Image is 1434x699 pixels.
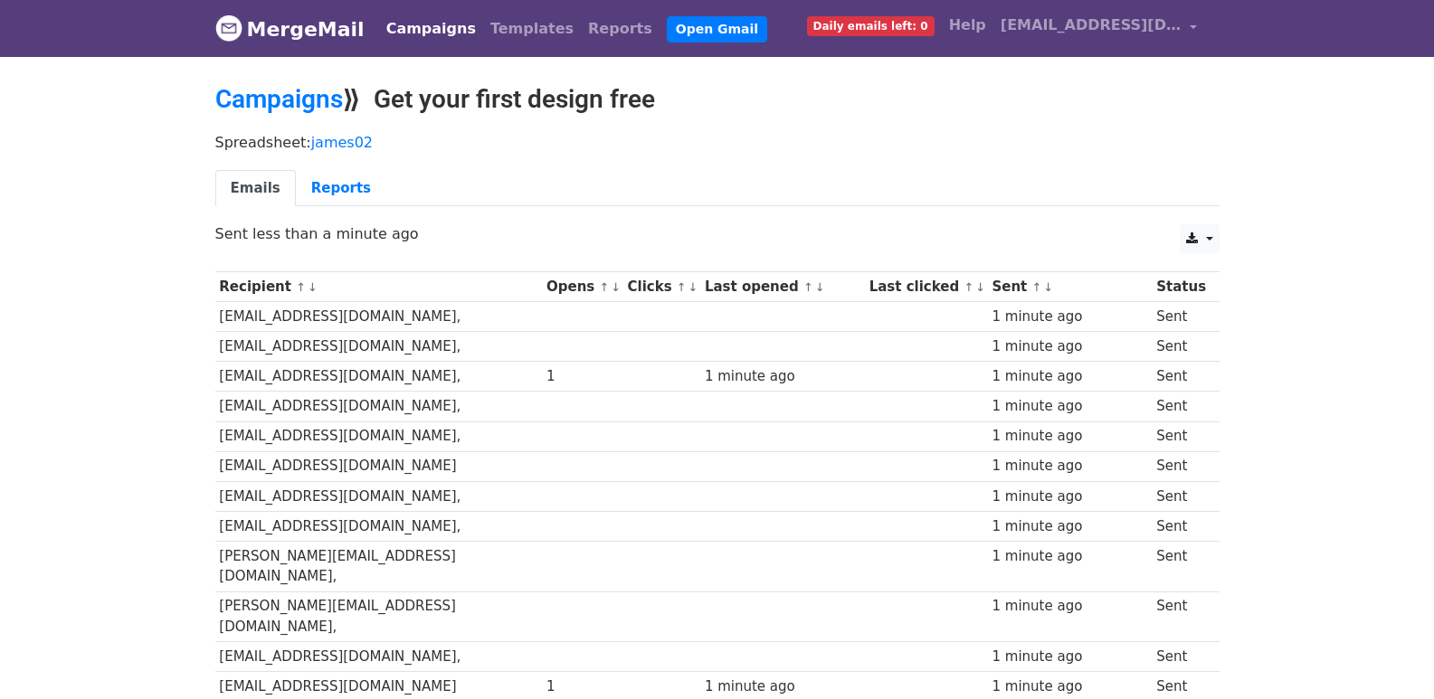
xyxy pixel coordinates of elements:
[542,272,623,302] th: Opens
[1152,332,1210,362] td: Sent
[311,134,373,151] a: james02
[215,14,242,42] img: MergeMail logo
[1001,14,1182,36] span: [EMAIL_ADDRESS][DOMAIN_NAME]
[1152,591,1210,642] td: Sent
[215,541,543,591] td: [PERSON_NAME][EMAIL_ADDRESS][DOMAIN_NAME],
[483,11,581,47] a: Templates
[677,280,687,294] a: ↑
[1032,280,1042,294] a: ↑
[1152,541,1210,591] td: Sent
[992,366,1147,387] div: 1 minute ago
[215,302,543,332] td: [EMAIL_ADDRESS][DOMAIN_NAME],
[992,456,1147,477] div: 1 minute ago
[379,11,483,47] a: Campaigns
[992,676,1147,697] div: 1 minute ago
[296,280,306,294] a: ↑
[975,280,985,294] a: ↓
[599,280,609,294] a: ↑
[546,366,619,387] div: 1
[611,280,621,294] a: ↓
[215,511,543,541] td: [EMAIL_ADDRESS][DOMAIN_NAME],
[581,11,660,47] a: Reports
[1152,392,1210,421] td: Sent
[215,421,543,451] td: [EMAIL_ADDRESS][DOMAIN_NAME],
[215,481,543,511] td: [EMAIL_ADDRESS][DOMAIN_NAME],
[215,332,543,362] td: [EMAIL_ADDRESS][DOMAIN_NAME],
[215,642,543,672] td: [EMAIL_ADDRESS][DOMAIN_NAME],
[992,396,1147,417] div: 1 minute ago
[215,133,1220,152] p: Spreadsheet:
[992,307,1147,327] div: 1 minute ago
[1152,362,1210,392] td: Sent
[992,596,1147,617] div: 1 minute ago
[1043,280,1053,294] a: ↓
[623,272,700,302] th: Clicks
[215,84,1220,115] h2: ⟫ Get your first design free
[1152,511,1210,541] td: Sent
[815,280,825,294] a: ↓
[993,7,1205,50] a: [EMAIL_ADDRESS][DOMAIN_NAME]
[215,451,543,481] td: [EMAIL_ADDRESS][DOMAIN_NAME]
[1152,451,1210,481] td: Sent
[1152,272,1210,302] th: Status
[992,336,1147,357] div: 1 minute ago
[215,272,543,302] th: Recipient
[215,224,1220,243] p: Sent less than a minute ago
[705,676,860,697] div: 1 minute ago
[700,272,865,302] th: Last opened
[296,170,386,207] a: Reports
[1152,421,1210,451] td: Sent
[803,280,813,294] a: ↑
[215,392,543,421] td: [EMAIL_ADDRESS][DOMAIN_NAME],
[992,516,1147,537] div: 1 minute ago
[992,426,1147,447] div: 1 minute ago
[705,366,860,387] div: 1 minute ago
[1152,481,1210,511] td: Sent
[215,170,296,207] a: Emails
[546,676,619,697] div: 1
[215,591,543,642] td: [PERSON_NAME][EMAIL_ADDRESS][DOMAIN_NAME],
[308,280,318,294] a: ↓
[1152,302,1210,332] td: Sent
[1152,642,1210,672] td: Sent
[988,272,1153,302] th: Sent
[992,486,1147,507] div: 1 minute ago
[964,280,973,294] a: ↑
[992,546,1147,567] div: 1 minute ago
[667,16,767,43] a: Open Gmail
[215,362,543,392] td: [EMAIL_ADDRESS][DOMAIN_NAME],
[215,84,343,114] a: Campaigns
[800,7,942,43] a: Daily emails left: 0
[689,280,698,294] a: ↓
[942,7,993,43] a: Help
[992,647,1147,667] div: 1 minute ago
[807,16,935,36] span: Daily emails left: 0
[215,10,365,48] a: MergeMail
[865,272,988,302] th: Last clicked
